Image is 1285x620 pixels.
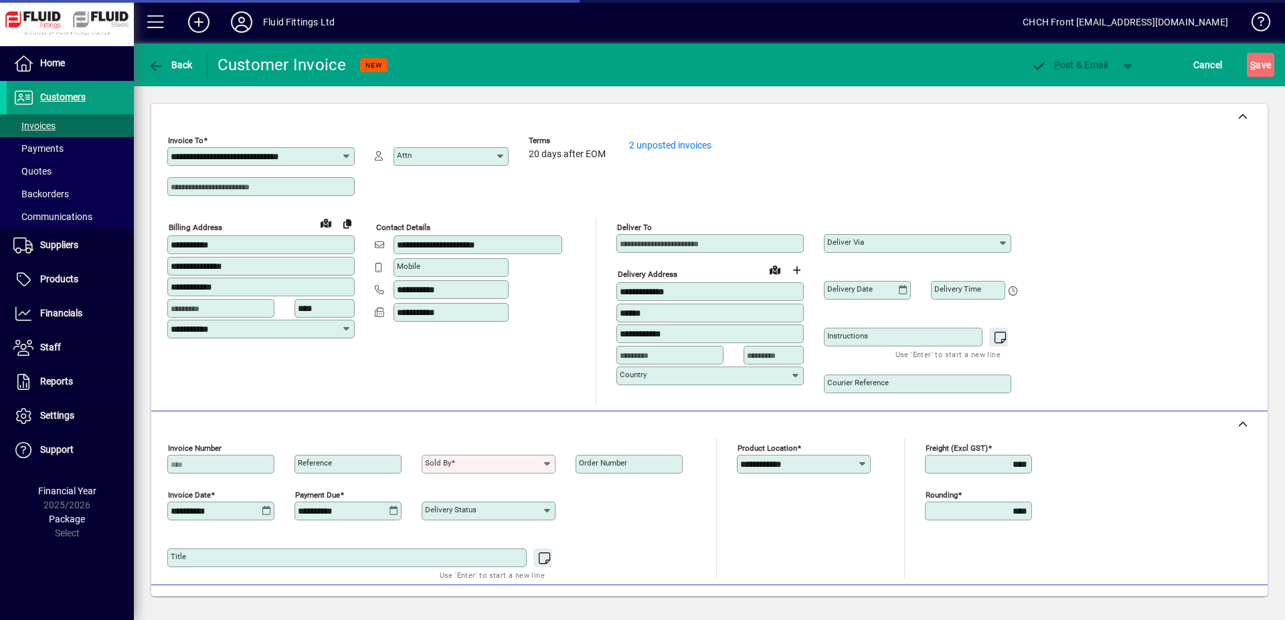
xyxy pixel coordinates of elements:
[529,149,606,160] span: 20 days after EOM
[1177,593,1231,615] span: Product
[786,260,807,281] button: Choose address
[1250,54,1271,76] span: ave
[168,136,203,145] mat-label: Invoice To
[13,120,56,131] span: Invoices
[629,140,711,150] a: 2 unposted invoices
[425,458,451,468] mat-label: Sold by
[13,189,69,199] span: Backorders
[620,370,647,379] mat-label: Country
[1250,60,1256,70] span: S
[220,10,263,34] button: Profile
[13,143,64,154] span: Payments
[315,212,337,233] a: View on map
[171,552,186,561] mat-label: Title
[49,514,85,524] span: Package
[7,137,134,160] a: Payments
[1031,60,1108,70] span: ost & Email
[926,490,958,500] mat-label: Rounding
[40,410,74,421] span: Settings
[425,505,477,514] mat-label: Delivery status
[1023,11,1228,33] div: CHCH Front [EMAIL_ADDRESS][DOMAIN_NAME]
[148,60,193,70] span: Back
[13,211,92,222] span: Communications
[7,47,134,80] a: Home
[1241,3,1268,46] a: Knowledge Base
[7,114,134,137] a: Invoices
[40,92,86,102] span: Customers
[895,346,1001,362] mat-hint: Use 'Enter' to start a new line
[40,274,78,284] span: Products
[40,239,78,250] span: Suppliers
[397,150,412,160] mat-label: Attn
[738,443,797,453] mat-label: Product location
[1024,53,1115,77] button: Post & Email
[7,365,134,399] a: Reports
[365,61,382,70] span: NEW
[440,567,545,583] mat-hint: Use 'Enter' to start a new line
[263,11,335,33] div: Fluid Fittings Ltd
[529,136,609,145] span: Terms
[295,490,340,500] mat-label: Payment due
[168,490,211,500] mat-label: Invoice date
[218,54,347,76] div: Customer Invoice
[7,229,134,262] a: Suppliers
[802,592,881,616] button: Product History
[827,237,864,247] mat-label: Deliver via
[7,263,134,296] a: Products
[827,331,868,340] mat-label: Instructions
[7,183,134,205] a: Backorders
[827,284,873,294] mat-label: Delivery date
[617,223,652,232] mat-label: Deliver To
[7,297,134,330] a: Financials
[40,376,73,387] span: Reports
[40,444,74,455] span: Support
[7,205,134,228] a: Communications
[38,486,96,496] span: Financial Year
[13,166,52,177] span: Quotes
[168,443,222,453] mat-label: Invoice number
[1190,53,1226,77] button: Cancel
[40,308,82,318] span: Financials
[934,284,981,294] mat-label: Delivery time
[764,259,786,280] a: View on map
[7,160,134,183] a: Quotes
[808,593,876,615] span: Product History
[1054,60,1060,70] span: P
[40,58,65,68] span: Home
[177,10,220,34] button: Add
[579,458,627,468] mat-label: Order number
[1193,54,1223,76] span: Cancel
[7,399,134,433] a: Settings
[397,262,420,271] mat-label: Mobile
[827,378,889,387] mat-label: Courier Reference
[1170,592,1237,616] button: Product
[145,53,196,77] button: Back
[926,443,988,453] mat-label: Freight (excl GST)
[7,433,134,467] a: Support
[134,53,207,77] app-page-header-button: Back
[7,331,134,365] a: Staff
[40,342,61,352] span: Staff
[298,458,332,468] mat-label: Reference
[337,213,358,234] button: Copy to Delivery address
[1247,53,1274,77] button: Save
